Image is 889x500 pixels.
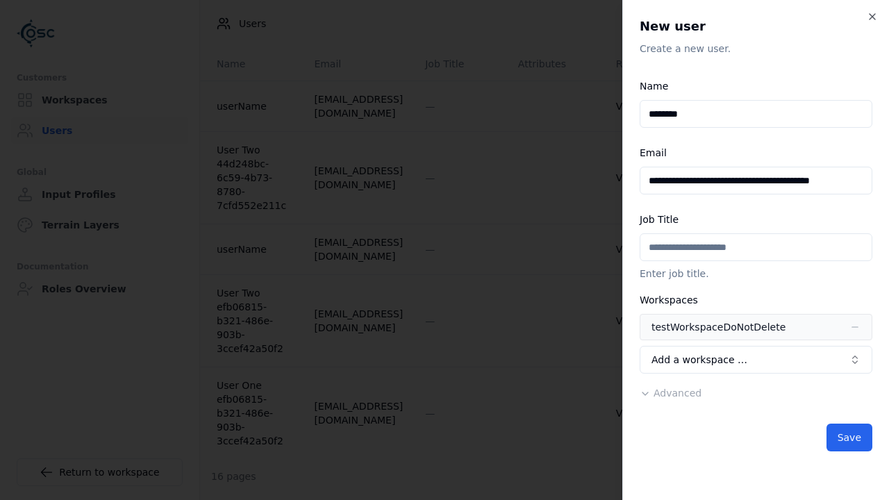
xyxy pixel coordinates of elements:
label: Name [640,81,668,92]
span: Add a workspace … [651,353,747,367]
p: Create a new user. [640,42,872,56]
div: testWorkspaceDoNotDelete [651,320,786,334]
span: Advanced [654,387,701,399]
label: Workspaces [640,294,698,306]
h2: New user [640,17,872,36]
label: Job Title [640,214,679,225]
p: Enter job title. [640,267,872,281]
label: Email [640,147,667,158]
button: Advanced [640,386,701,400]
button: Save [826,424,872,451]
